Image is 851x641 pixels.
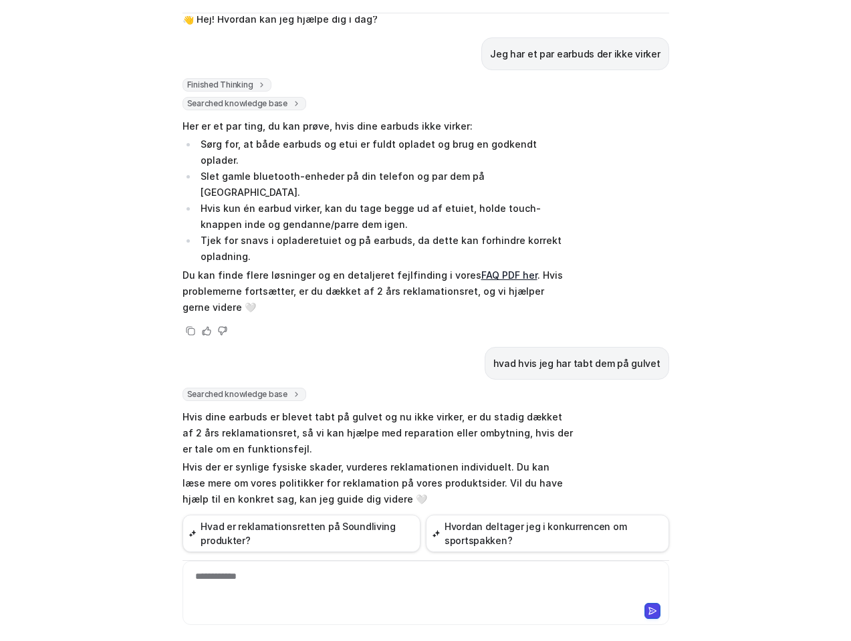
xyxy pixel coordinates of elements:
[183,118,574,134] p: Her er et par ting, du kan prøve, hvis dine earbuds ikke virker:
[183,515,421,552] button: Hvad er reklamationsretten på Soundliving produkter?
[490,46,660,62] p: Jeg har et par earbuds der ikke virker
[197,201,574,233] li: Hvis kun én earbud virker, kan du tage begge ud af etuiet, holde touch-knappen inde og gendanne/p...
[183,409,574,457] p: Hvis dine earbuds er blevet tabt på gulvet og nu ikke virker, er du stadig dækket af 2 års reklam...
[183,11,378,27] p: 👋 Hej! Hvordan kan jeg hjælpe dig i dag?
[183,388,306,401] span: Searched knowledge base
[183,459,574,507] p: Hvis der er synlige fysiske skader, vurderes reklamationen individuelt. Du kan læse mere om vores...
[197,136,574,168] li: Sørg for, at både earbuds og etui er fuldt opladet og brug en godkendt oplader.
[493,356,660,372] p: hvad hvis jeg har tabt dem på gulvet
[481,269,537,281] a: FAQ PDF her
[426,515,668,552] button: Hvordan deltager jeg i konkurrencen om sportspakken?
[197,168,574,201] li: Slet gamle bluetooth-enheder på din telefon og par dem på [GEOGRAPHIC_DATA].
[183,78,272,92] span: Finished Thinking
[183,97,306,110] span: Searched knowledge base
[183,267,574,315] p: Du kan finde flere løsninger og en detaljeret fejlfinding i vores . Hvis problemerne fortsætter, ...
[197,233,574,265] li: Tjek for snavs i opladeretuiet og på earbuds, da dette kan forhindre korrekt opladning.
